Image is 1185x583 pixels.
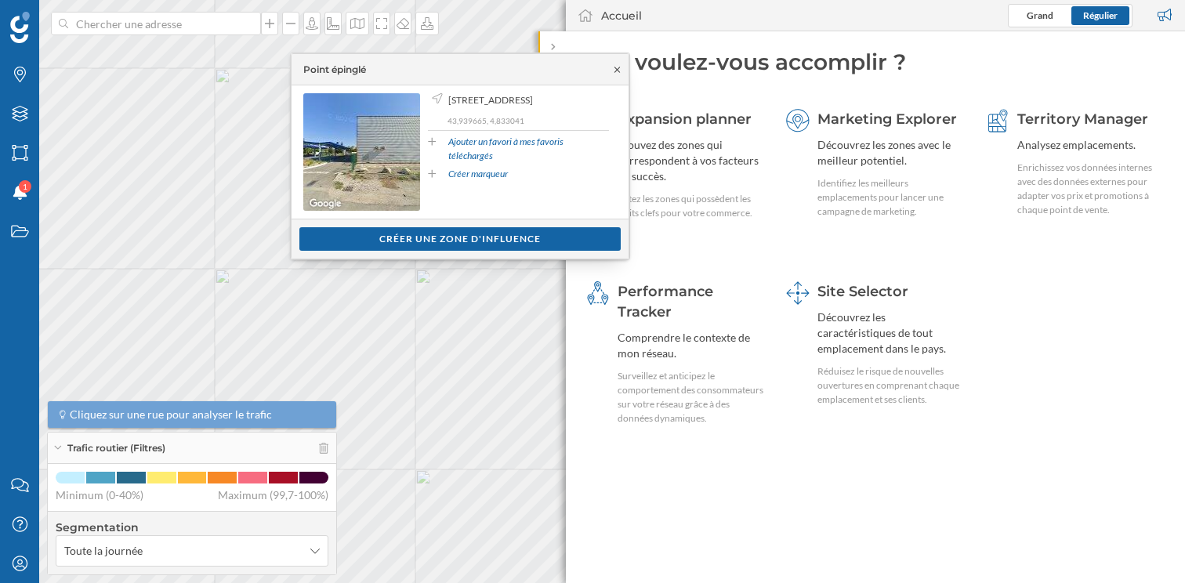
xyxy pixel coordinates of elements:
[618,330,765,361] div: Comprendre le contexte de mon réseau.
[64,543,143,559] span: Toute la journée
[618,110,752,128] span: Expansion planner
[618,192,765,220] div: Listez les zones qui possèdent les traits clefs pour votre commerce.
[218,487,328,503] span: Maximum (99,7-100%)
[1027,9,1053,21] span: Grand
[67,441,165,455] span: Trafic routier (Filtres)
[448,115,609,126] p: 43,939665, 4,833041
[817,364,965,407] div: Réduisez le risque de nouvelles ouvertures en comprenant chaque emplacement et ses clients.
[786,109,810,132] img: explorer.svg
[10,12,30,43] img: Logo Geoblink
[1017,137,1165,153] div: Analysez emplacements.
[448,135,609,163] a: Ajouter un favori à mes favoris téléchargés
[23,179,27,194] span: 1
[303,93,420,211] img: streetview
[817,137,965,168] div: Découvrez les zones avec le meilleur potentiel.
[817,110,957,128] span: Marketing Explorer
[56,520,328,535] h4: Segmentation
[303,63,366,77] div: Point épinglé
[986,109,1009,132] img: territory-manager.svg
[70,407,272,422] span: Cliquez sur une rue pour analyser le trafic
[1017,161,1165,217] div: Enrichissez vos données internes avec des données externes pour adapter vos prix et promotions à ...
[817,310,965,357] div: Découvrez les caractéristiques de tout emplacement dans le pays.
[601,8,642,24] div: Accueil
[618,369,765,425] div: Surveillez et anticipez le comportement des consommateurs sur votre réseau grâce à des données dy...
[786,281,810,305] img: dashboards-manager.svg
[586,281,610,305] img: monitoring-360.svg
[1083,9,1118,21] span: Régulier
[1017,110,1148,128] span: Territory Manager
[448,93,533,107] span: [STREET_ADDRESS]
[618,137,765,184] div: Trouvez des zones qui correspondent à vos facteurs de succès.
[618,283,713,320] span: Performance Tracker
[448,167,508,181] a: Créer marqueur
[817,283,908,300] span: Site Selector
[33,11,89,25] span: Support
[582,47,1169,77] div: Que voulez-vous accomplir ?
[817,176,965,219] div: Identifiez les meilleurs emplacements pour lancer une campagne de marketing.
[56,487,143,503] span: Minimum (0-40%)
